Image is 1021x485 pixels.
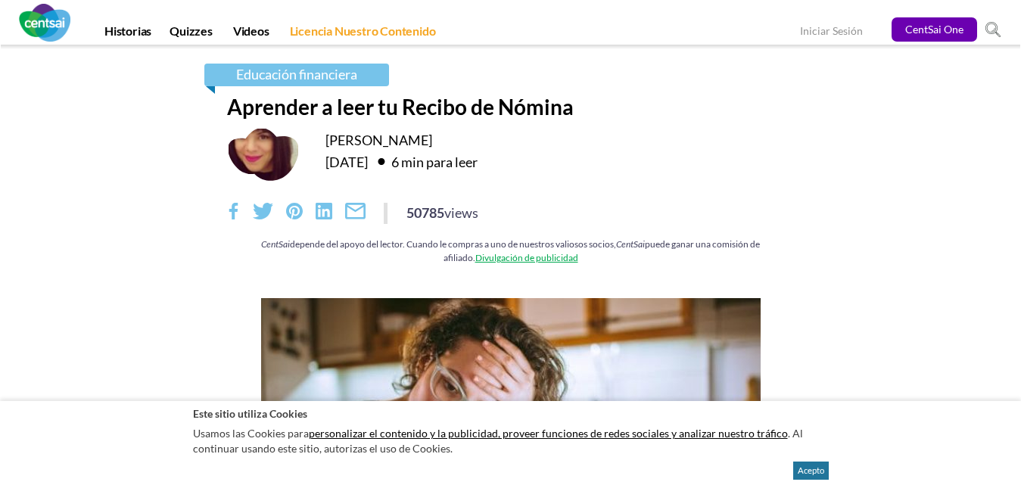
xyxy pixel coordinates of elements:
a: Licencia Nuestro Contenido [281,23,445,45]
a: Iniciar Sesión [800,24,863,40]
img: CentSai [19,4,70,42]
time: [DATE] [325,154,368,170]
button: Acepto [793,462,829,480]
a: [PERSON_NAME] [325,132,432,148]
em: CentSai [616,239,645,250]
div: 50785 [406,203,478,222]
p: Usamos las Cookies para . Al continuar usando este sitio, autorizas el uso de Cookies. [193,422,829,459]
a: Educación financiera [204,64,389,86]
div: depende del apoyo del lector. Cuando le compras a uno de nuestros valiosos socios, puede ganar un... [227,238,795,264]
a: Divulgación de publicidad [475,252,578,263]
div: 6 min para leer [370,149,478,173]
a: Quizzes [160,23,222,45]
h2: Este sitio utiliza Cookies [193,406,829,421]
a: Historias [95,23,160,45]
em: CentSai [261,239,290,250]
span: views [444,204,478,221]
h1: Aprender a leer tu Recibo de Nómina [227,94,795,120]
a: Videos [224,23,279,45]
a: CentSai One [892,17,977,42]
